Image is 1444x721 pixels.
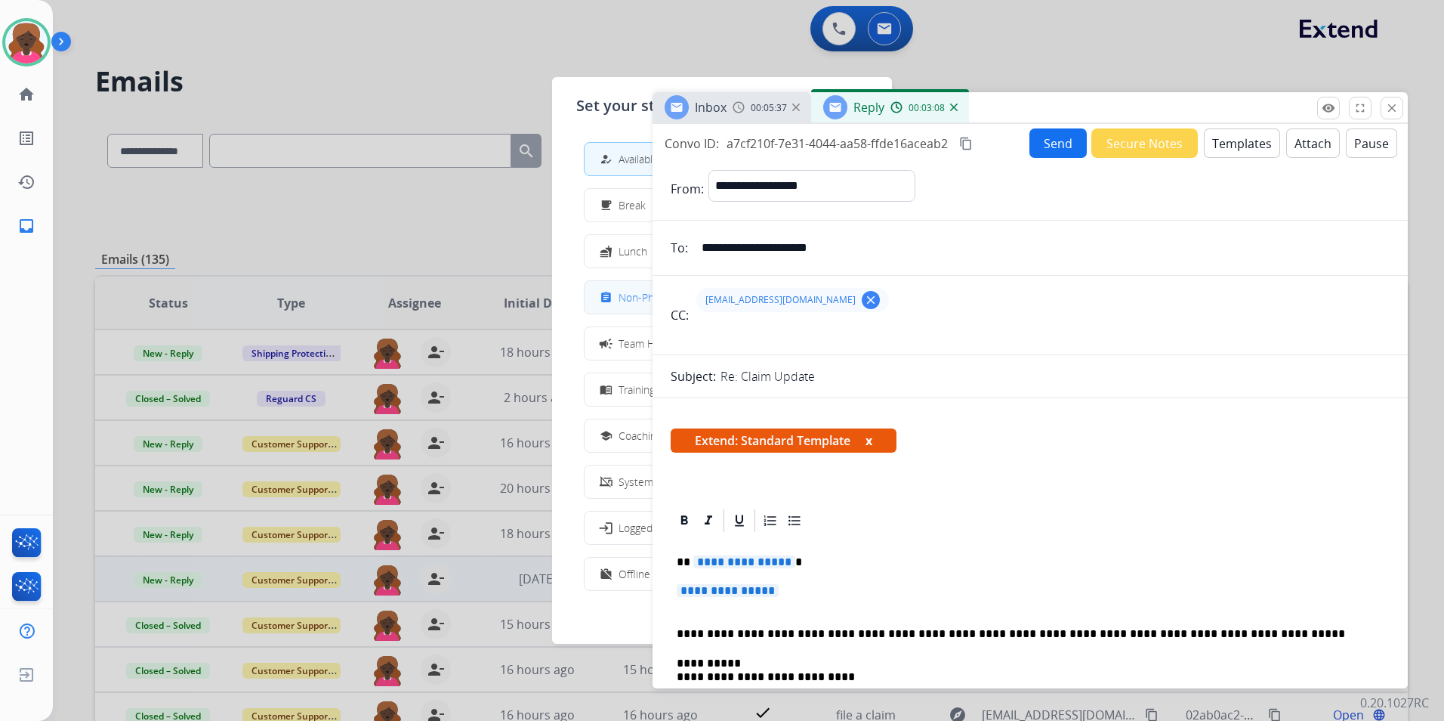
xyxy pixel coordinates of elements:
[17,85,35,104] mat-icon: home
[1346,128,1397,158] button: Pause
[705,294,856,306] span: [EMAIL_ADDRESS][DOMAIN_NAME]
[673,509,696,532] div: Bold
[1360,694,1429,712] p: 0.20.1027RC
[600,383,612,396] mat-icon: menu_book
[600,153,612,166] mat-icon: how_to_reg
[619,520,665,536] span: Logged In
[751,102,787,114] span: 00:05:37
[671,239,688,257] p: To:
[585,466,859,498] button: System Issue
[1029,128,1087,158] button: Send
[671,367,716,385] p: Subject:
[585,558,859,590] button: Offline
[5,21,48,63] img: avatar
[671,306,689,324] p: CC:
[671,180,704,198] p: From:
[1322,101,1335,115] mat-icon: remove_red_eye
[585,512,859,544] button: Logged In
[585,189,859,221] button: Break
[585,235,859,268] button: Lunch
[759,509,782,532] div: Ordered List
[619,197,646,213] span: Break
[17,217,35,235] mat-icon: inbox
[619,474,682,490] span: System Issue
[1286,128,1340,158] button: Attach
[959,137,973,150] mat-icon: content_copy
[585,281,859,314] button: Non-Phone Queue
[17,173,35,191] mat-icon: history
[909,102,945,114] span: 00:03:08
[619,336,681,351] span: Team Huddle
[865,432,872,450] button: x
[585,373,859,406] button: Training
[600,475,612,488] mat-icon: phonelink_off
[619,566,650,582] span: Offline
[665,135,719,153] p: Convo ID:
[783,509,806,532] div: Bullet List
[1091,128,1198,158] button: Secure Notes
[619,243,647,259] span: Lunch
[671,429,896,453] span: Extend: Standard Template
[1353,101,1367,115] mat-icon: fullscreen
[853,99,884,116] span: Reply
[619,382,655,398] span: Training
[600,245,612,258] mat-icon: fastfood
[720,367,815,385] p: Re: Claim Update
[17,129,35,147] mat-icon: list_alt
[598,336,613,351] mat-icon: campaign
[695,99,727,116] span: Inbox
[576,95,687,116] span: Set your status
[727,135,948,152] span: a7cf210f-7e31-4044-aa58-ffde16aceab2
[1385,101,1399,115] mat-icon: close
[585,419,859,452] button: Coaching
[600,568,612,580] mat-icon: work_off
[728,509,751,532] div: Underline
[864,293,878,307] mat-icon: clear
[1204,128,1280,158] button: Templates
[600,429,612,442] mat-icon: school
[600,291,612,304] mat-icon: assignment
[697,509,720,532] div: Italic
[598,520,613,535] mat-icon: login
[600,199,612,212] mat-icon: free_breakfast
[619,428,662,444] span: Coaching
[585,143,859,175] button: Available
[585,327,859,360] button: Team Huddle
[619,289,708,305] span: Non-Phone Queue
[619,151,659,167] span: Available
